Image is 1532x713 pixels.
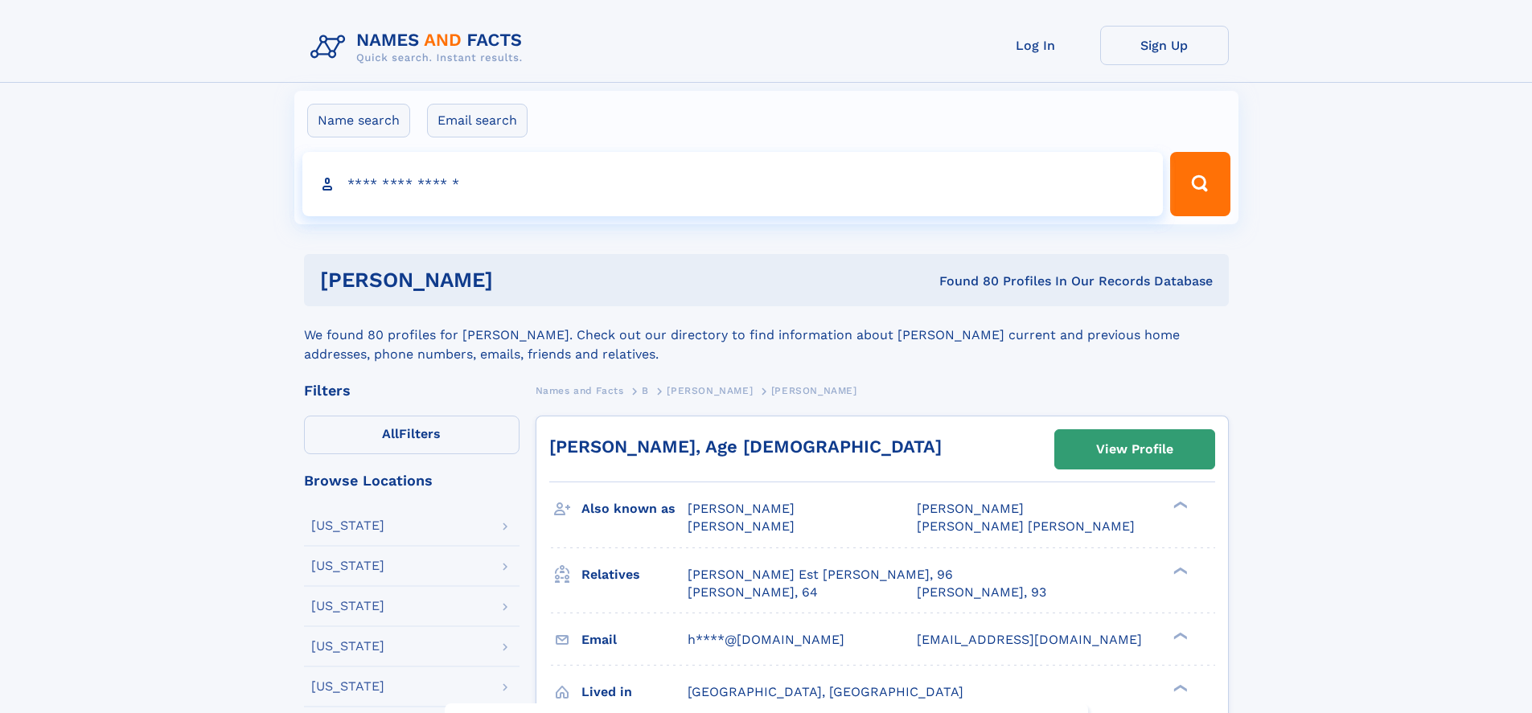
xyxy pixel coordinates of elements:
[1169,630,1189,641] div: ❯
[549,436,942,457] a: [PERSON_NAME], Age [DEMOGRAPHIC_DATA]
[1170,152,1230,216] button: Search Button
[688,518,795,534] span: [PERSON_NAME]
[311,600,384,613] div: [US_STATE]
[311,519,384,532] div: [US_STATE]
[581,626,688,654] h3: Email
[311,640,384,653] div: [US_STATE]
[716,272,1213,290] div: Found 80 Profiles In Our Records Database
[688,684,963,699] span: [GEOGRAPHIC_DATA], [GEOGRAPHIC_DATA]
[427,104,528,137] label: Email search
[307,104,410,137] label: Name search
[642,380,649,400] a: B
[688,584,818,601] a: [PERSON_NAME], 64
[917,584,1046,601] a: [PERSON_NAME], 93
[917,501,1024,516] span: [PERSON_NAME]
[1169,682,1189,693] div: ❯
[667,380,753,400] a: [PERSON_NAME]
[971,26,1100,65] a: Log In
[667,385,753,396] span: [PERSON_NAME]
[311,559,384,572] div: [US_STATE]
[302,152,1164,216] input: search input
[304,306,1229,364] div: We found 80 profiles for [PERSON_NAME]. Check out our directory to find information about [PERSON...
[1055,430,1214,469] a: View Profile
[1169,565,1189,576] div: ❯
[581,561,688,588] h3: Relatives
[1100,26,1229,65] a: Sign Up
[304,416,520,454] label: Filters
[536,380,624,400] a: Names and Facts
[1169,500,1189,510] div: ❯
[771,385,857,396] span: [PERSON_NAME]
[320,270,717,290] h1: [PERSON_NAME]
[642,385,649,396] span: B
[581,495,688,522] h3: Also known as
[581,678,688,706] h3: Lived in
[917,518,1135,534] span: [PERSON_NAME] [PERSON_NAME]
[304,473,520,488] div: Browse Locations
[311,680,384,693] div: [US_STATE]
[917,632,1142,647] span: [EMAIL_ADDRESS][DOMAIN_NAME]
[688,501,795,516] span: [PERSON_NAME]
[304,383,520,398] div: Filters
[304,26,536,69] img: Logo Names and Facts
[1096,431,1173,468] div: View Profile
[382,426,399,441] span: All
[688,566,953,584] a: [PERSON_NAME] Est [PERSON_NAME], 96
